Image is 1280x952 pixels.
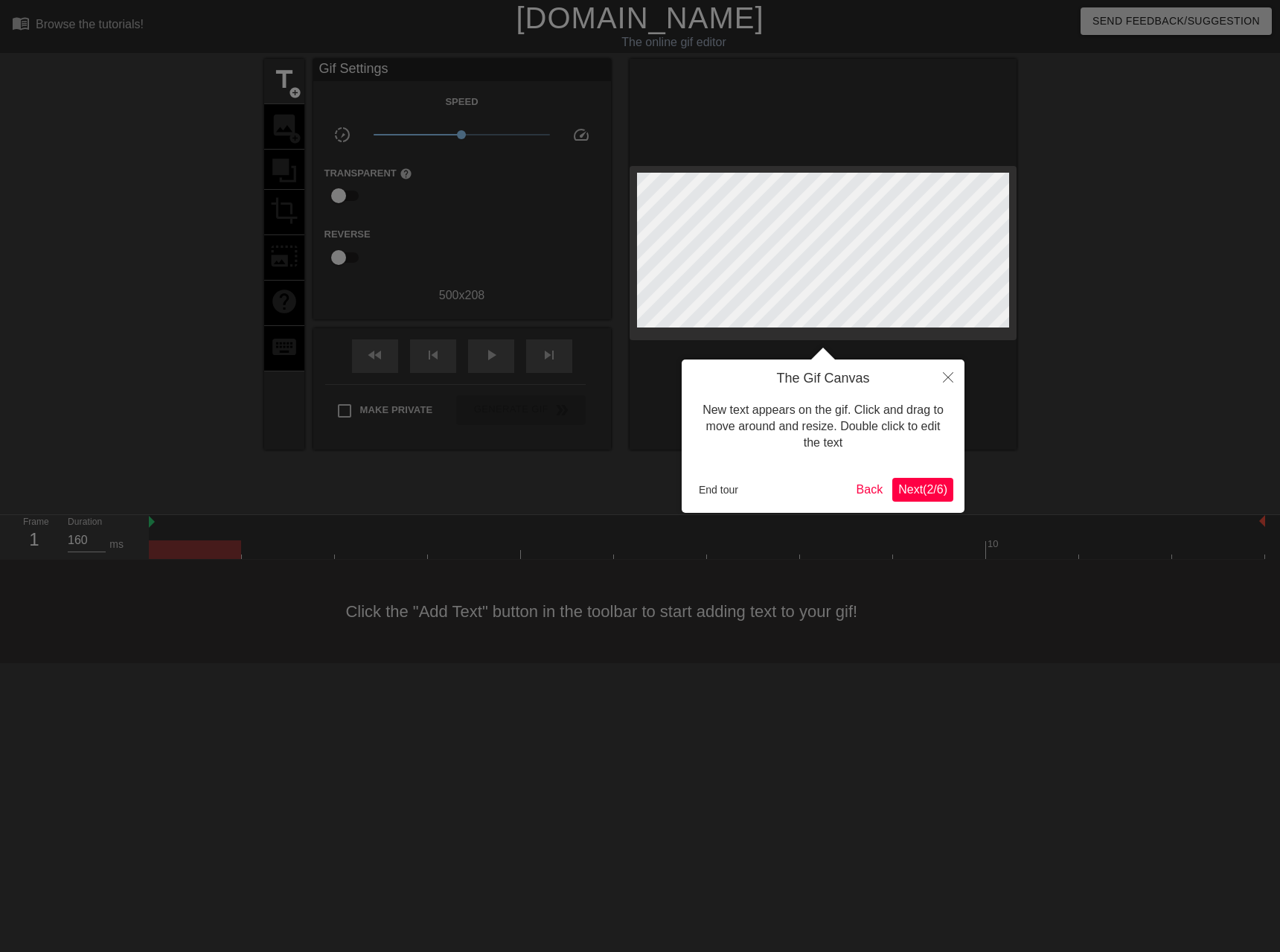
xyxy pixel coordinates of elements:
[898,483,947,496] span: Next ( 2 / 6 )
[851,478,889,502] button: Back
[693,479,744,501] button: End tour
[693,387,953,467] div: New text appears on the gif. Click and drag to move around and resize. Double click to edit the text
[892,478,953,502] button: Next
[932,360,964,394] button: Close
[693,371,953,387] h4: The Gif Canvas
